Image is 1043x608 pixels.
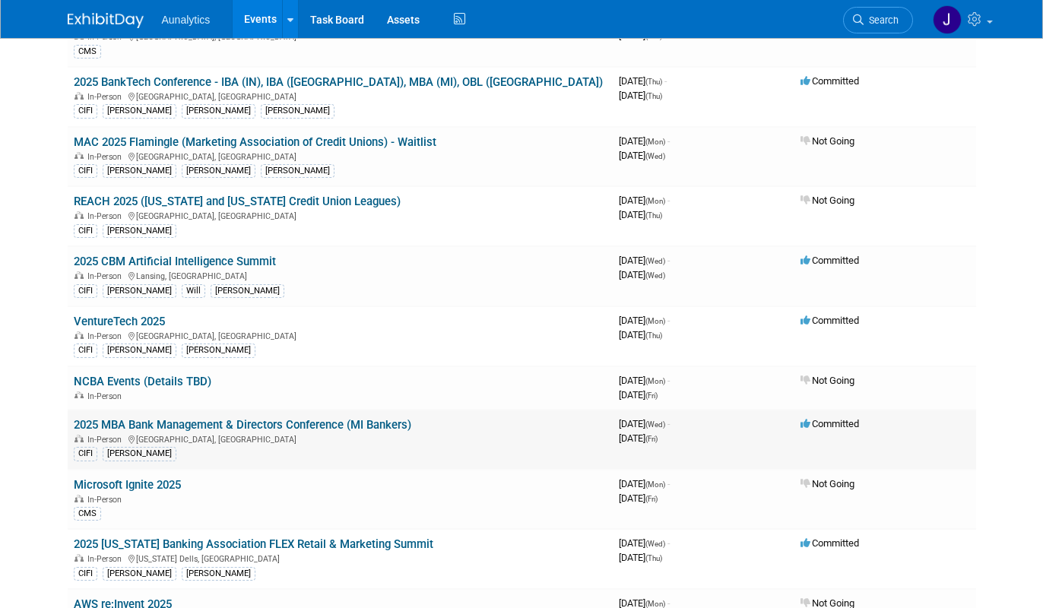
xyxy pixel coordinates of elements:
[74,255,276,268] a: 2025 CBM Artificial Intelligence Summit
[645,317,665,325] span: (Mon)
[211,284,284,298] div: [PERSON_NAME]
[645,391,658,400] span: (Fri)
[619,492,658,504] span: [DATE]
[74,418,411,432] a: 2025 MBA Bank Management & Directors Conference (MI Bankers)
[87,152,126,162] span: In-Person
[87,211,126,221] span: In-Person
[645,480,665,489] span: (Mon)
[800,75,859,87] span: Committed
[664,75,667,87] span: -
[74,432,607,445] div: [GEOGRAPHIC_DATA], [GEOGRAPHIC_DATA]
[87,435,126,445] span: In-Person
[182,284,205,298] div: Will
[74,269,607,281] div: Lansing, [GEOGRAPHIC_DATA]
[667,255,670,266] span: -
[74,271,84,279] img: In-Person Event
[619,537,670,549] span: [DATE]
[667,195,670,206] span: -
[645,600,665,608] span: (Mon)
[619,269,665,280] span: [DATE]
[87,391,126,401] span: In-Person
[800,478,854,489] span: Not Going
[74,75,603,89] a: 2025 BankTech Conference - IBA (IN), IBA ([GEOGRAPHIC_DATA]), MBA (MI), OBL ([GEOGRAPHIC_DATA])
[800,135,854,147] span: Not Going
[74,135,436,149] a: MAC 2025 Flamingle (Marketing Association of Credit Unions) - Waitlist
[74,104,97,118] div: CIFI
[619,90,662,101] span: [DATE]
[103,447,176,461] div: [PERSON_NAME]
[645,211,662,220] span: (Thu)
[162,14,211,26] span: Aunalytics
[74,331,84,339] img: In-Person Event
[74,90,607,102] div: [GEOGRAPHIC_DATA], [GEOGRAPHIC_DATA]
[619,478,670,489] span: [DATE]
[619,75,667,87] span: [DATE]
[74,554,84,562] img: In-Person Event
[645,78,662,86] span: (Thu)
[103,104,176,118] div: [PERSON_NAME]
[667,315,670,326] span: -
[645,138,665,146] span: (Mon)
[864,14,899,26] span: Search
[182,164,255,178] div: [PERSON_NAME]
[619,432,658,444] span: [DATE]
[645,152,665,160] span: (Wed)
[87,271,126,281] span: In-Person
[74,195,401,208] a: REACH 2025 ([US_STATE] and [US_STATE] Credit Union Leagues)
[843,7,913,33] a: Search
[800,418,859,429] span: Committed
[800,195,854,206] span: Not Going
[74,507,101,521] div: CMS
[645,271,665,280] span: (Wed)
[74,391,84,399] img: In-Person Event
[645,420,665,429] span: (Wed)
[74,164,97,178] div: CIFI
[619,255,670,266] span: [DATE]
[667,135,670,147] span: -
[103,164,176,178] div: [PERSON_NAME]
[74,284,97,298] div: CIFI
[74,92,84,100] img: In-Person Event
[74,45,101,59] div: CMS
[619,552,662,563] span: [DATE]
[619,375,670,386] span: [DATE]
[87,554,126,564] span: In-Person
[619,150,665,161] span: [DATE]
[800,255,859,266] span: Committed
[800,375,854,386] span: Not Going
[74,495,84,502] img: In-Person Event
[933,5,962,34] img: Julie Grisanti-Cieslak
[74,329,607,341] div: [GEOGRAPHIC_DATA], [GEOGRAPHIC_DATA]
[645,377,665,385] span: (Mon)
[619,389,658,401] span: [DATE]
[74,152,84,160] img: In-Person Event
[619,315,670,326] span: [DATE]
[619,329,662,340] span: [DATE]
[68,13,144,28] img: ExhibitDay
[619,195,670,206] span: [DATE]
[74,567,97,581] div: CIFI
[645,435,658,443] span: (Fri)
[800,537,859,549] span: Committed
[103,224,176,238] div: [PERSON_NAME]
[261,104,334,118] div: [PERSON_NAME]
[261,164,334,178] div: [PERSON_NAME]
[645,257,665,265] span: (Wed)
[74,344,97,357] div: CIFI
[74,435,84,442] img: In-Person Event
[74,447,97,461] div: CIFI
[645,92,662,100] span: (Thu)
[74,224,97,238] div: CIFI
[74,150,607,162] div: [GEOGRAPHIC_DATA], [GEOGRAPHIC_DATA]
[74,211,84,219] img: In-Person Event
[619,418,670,429] span: [DATE]
[645,495,658,503] span: (Fri)
[74,552,607,564] div: [US_STATE] Dells, [GEOGRAPHIC_DATA]
[182,567,255,581] div: [PERSON_NAME]
[74,478,181,492] a: Microsoft Ignite 2025
[103,344,176,357] div: [PERSON_NAME]
[74,375,211,388] a: NCBA Events (Details TBD)
[182,104,255,118] div: [PERSON_NAME]
[667,418,670,429] span: -
[87,495,126,505] span: In-Person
